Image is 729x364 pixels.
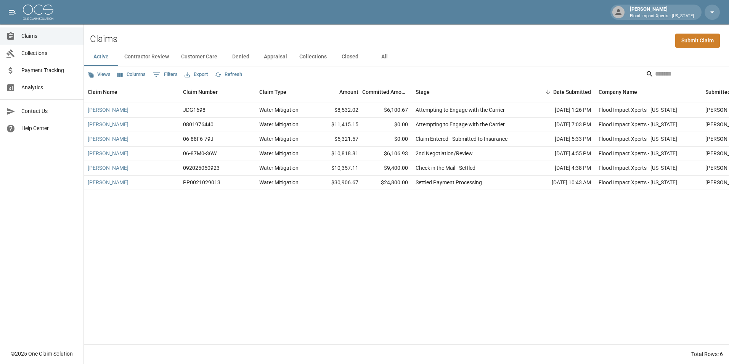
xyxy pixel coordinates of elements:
span: Payment Tracking [21,66,77,74]
div: Flood Impact Xperts - Colorado [599,135,677,143]
div: Committed Amount [362,81,412,103]
button: Contractor Review [118,48,175,66]
div: $0.00 [362,118,412,132]
a: [PERSON_NAME] [88,106,128,114]
div: Claim Type [255,81,313,103]
div: $10,818.81 [313,147,362,161]
div: Attempting to Engage with the Carrier [416,106,505,114]
span: Analytics [21,84,77,92]
div: $24,800.00 [362,176,412,190]
button: Refresh [213,69,244,81]
div: Claim Number [183,81,218,103]
div: Date Submitted [526,81,595,103]
div: Flood Impact Xperts - Colorado [599,106,677,114]
div: 092025050923 [183,164,220,172]
div: $6,100.67 [362,103,412,118]
div: © 2025 One Claim Solution [11,350,73,358]
a: [PERSON_NAME] [88,179,128,186]
span: Help Center [21,124,77,132]
button: Views [85,69,112,81]
span: Contact Us [21,107,77,115]
button: Export [183,69,210,81]
div: Committed Amount [362,81,408,103]
div: Water Mitigation [259,121,299,128]
div: Stage [412,81,526,103]
button: Denied [223,48,258,66]
button: open drawer [5,5,20,20]
div: [DATE] 5:33 PM [526,132,595,147]
button: Select columns [116,69,148,81]
div: Company Name [599,81,637,103]
a: [PERSON_NAME] [88,164,128,172]
div: [DATE] 7:03 PM [526,118,595,132]
button: Customer Care [175,48,223,66]
button: Sort [543,87,553,97]
button: Collections [293,48,333,66]
div: 0801976440 [183,121,214,128]
div: $0.00 [362,132,412,147]
div: PP0021029013 [183,179,220,186]
a: Submit Claim [675,34,720,48]
button: Appraisal [258,48,293,66]
div: 06-87M0-36W [183,150,217,157]
div: $8,532.02 [313,103,362,118]
div: Water Mitigation [259,164,299,172]
div: Date Submitted [553,81,591,103]
div: [DATE] 4:38 PM [526,161,595,176]
img: ocs-logo-white-transparent.png [23,5,53,20]
div: [DATE] 10:43 AM [526,176,595,190]
div: Water Mitigation [259,150,299,157]
div: [DATE] 1:26 PM [526,103,595,118]
span: Collections [21,49,77,57]
a: [PERSON_NAME] [88,121,128,128]
div: Flood Impact Xperts - Colorado [599,164,677,172]
div: Amount [313,81,362,103]
a: [PERSON_NAME] [88,135,128,143]
h2: Claims [90,34,117,45]
div: $11,415.15 [313,118,362,132]
div: $30,906.67 [313,176,362,190]
div: Claim Name [84,81,179,103]
div: Attempting to Engage with the Carrier [416,121,505,128]
div: JDG1698 [183,106,206,114]
div: dynamic tabs [84,48,729,66]
button: Show filters [151,69,180,81]
button: All [367,48,401,66]
div: Settled Payment Processing [416,179,482,186]
div: Water Mitigation [259,106,299,114]
div: Search [646,68,727,82]
div: 2nd Negotiation/Review [416,150,473,157]
div: $5,321.57 [313,132,362,147]
span: Claims [21,32,77,40]
div: Claim Entered - Submitted to Insurance [416,135,507,143]
button: Active [84,48,118,66]
div: $6,106.93 [362,147,412,161]
div: 06-88F6-79J [183,135,214,143]
div: [PERSON_NAME] [627,5,697,19]
div: Stage [416,81,430,103]
div: $9,400.00 [362,161,412,176]
div: Water Mitigation [259,135,299,143]
div: Claim Number [179,81,255,103]
div: Claim Name [88,81,117,103]
div: Company Name [595,81,702,103]
div: Claim Type [259,81,286,103]
div: Check in the Mail - Settled [416,164,475,172]
div: $10,357.11 [313,161,362,176]
div: Flood Impact Xperts - Colorado [599,179,677,186]
a: [PERSON_NAME] [88,150,128,157]
p: Flood Impact Xperts - [US_STATE] [630,13,694,19]
div: Flood Impact Xperts - Colorado [599,121,677,128]
div: [DATE] 4:55 PM [526,147,595,161]
div: Total Rows: 6 [691,350,723,358]
div: Water Mitigation [259,179,299,186]
button: Closed [333,48,367,66]
div: Flood Impact Xperts - Colorado [599,150,677,157]
div: Amount [339,81,358,103]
